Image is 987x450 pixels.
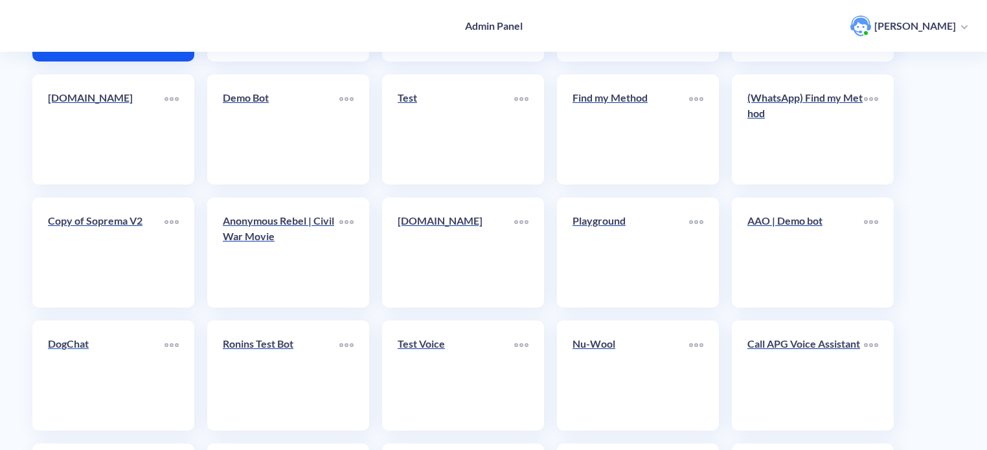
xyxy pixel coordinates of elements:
p: Playground [573,213,689,229]
a: Nu-Wool [573,336,689,415]
p: Copy of Soprema V2 [48,213,164,229]
p: Find my Method [573,90,689,106]
p: Demo Bot [223,90,339,106]
p: Call APG Voice Assistant [747,336,864,352]
a: (WhatsApp) Find my Method [747,90,864,169]
a: Test [398,90,514,169]
a: DogChat [48,336,164,415]
p: [DOMAIN_NAME] [398,213,514,229]
p: [PERSON_NAME] [874,19,956,33]
p: Nu-Wool [573,336,689,352]
a: Copy of Soprema V2 [48,213,164,292]
a: AAO | Demo bot [747,213,864,292]
img: user photo [850,16,871,36]
button: user photo[PERSON_NAME] [844,14,974,38]
a: Call APG Voice Assistant [747,336,864,415]
p: AAO | Demo bot [747,213,864,229]
a: Test Voice [398,336,514,415]
h4: Admin Panel [465,19,523,32]
a: Playground [573,213,689,292]
a: Demo Bot [223,90,339,169]
p: Ronins Test Bot [223,336,339,352]
a: Ronins Test Bot [223,336,339,415]
p: Anonymous Rebel | Civil War Movie [223,213,339,244]
p: DogChat [48,336,164,352]
p: Test Voice [398,336,514,352]
p: [DOMAIN_NAME] [48,90,164,106]
a: [DOMAIN_NAME] [398,213,514,292]
p: (WhatsApp) Find my Method [747,90,864,121]
a: [DOMAIN_NAME] [48,90,164,169]
p: Test [398,90,514,106]
a: Anonymous Rebel | Civil War Movie [223,213,339,292]
a: Find my Method [573,90,689,169]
